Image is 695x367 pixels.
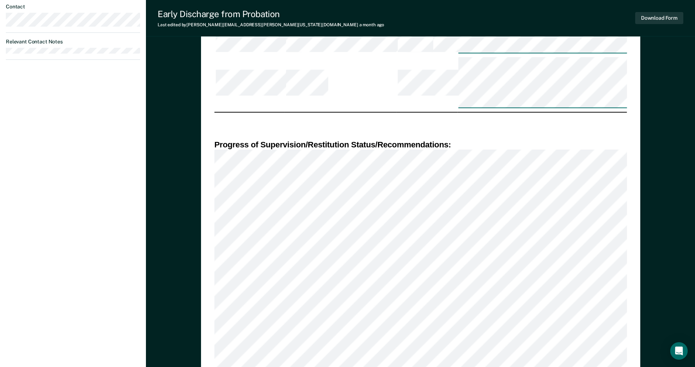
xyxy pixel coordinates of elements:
span: a month ago [359,22,385,27]
button: Download Form [635,12,683,24]
dt: Contact [6,4,140,10]
div: Progress of Supervision/Restitution Status/Recommendations: [214,139,627,150]
div: Open Intercom Messenger [670,342,688,360]
div: Last edited by [PERSON_NAME][EMAIL_ADDRESS][PERSON_NAME][US_STATE][DOMAIN_NAME] [158,22,384,27]
dt: Relevant Contact Notes [6,39,140,45]
div: Early Discharge from Probation [158,9,384,19]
